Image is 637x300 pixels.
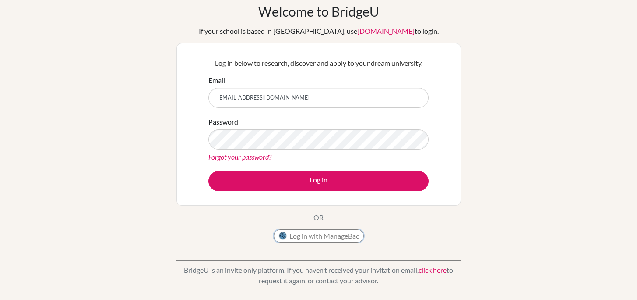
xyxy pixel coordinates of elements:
[274,229,364,243] button: Log in with ManageBac
[313,212,324,223] p: OR
[176,265,461,286] p: BridgeU is an invite only platform. If you haven’t received your invitation email, to request it ...
[208,153,271,161] a: Forgot your password?
[419,266,447,274] a: click here
[357,27,415,35] a: [DOMAIN_NAME]
[208,117,238,127] label: Password
[208,58,429,68] p: Log in below to research, discover and apply to your dream university.
[258,4,379,19] h1: Welcome to BridgeU
[208,75,225,86] label: Email
[199,26,439,36] div: If your school is based in [GEOGRAPHIC_DATA], use to login.
[208,171,429,191] button: Log in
